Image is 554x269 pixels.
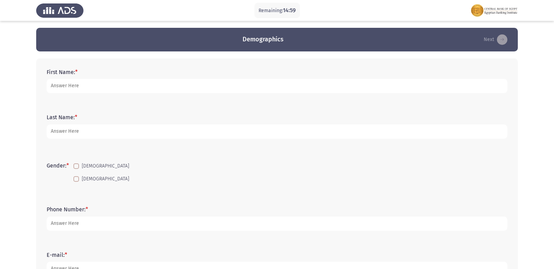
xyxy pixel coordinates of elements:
[470,1,518,20] img: Assessment logo of FOCUS Assessment 3 Modules EN
[36,1,84,20] img: Assess Talent Management logo
[47,114,77,121] label: Last Name:
[82,175,129,183] span: [DEMOGRAPHIC_DATA]
[283,7,296,14] span: 14:59
[47,69,78,75] label: First Name:
[482,34,509,45] button: load next page
[82,162,129,170] span: [DEMOGRAPHIC_DATA]
[243,35,284,44] h3: Demographics
[47,79,507,93] input: add answer text
[47,162,69,169] label: Gender:
[47,217,507,231] input: add answer text
[47,124,507,139] input: add answer text
[259,6,296,15] p: Remaining:
[47,206,88,213] label: Phone Number:
[47,252,67,258] label: E-mail:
